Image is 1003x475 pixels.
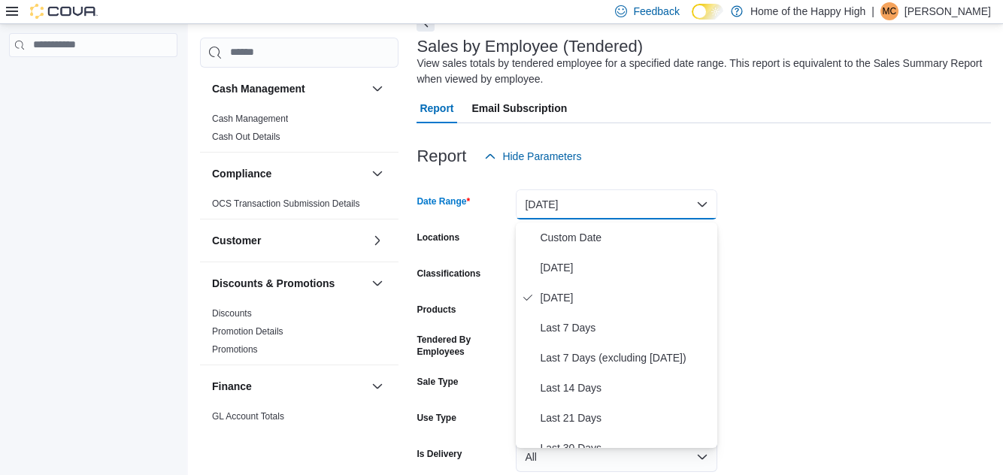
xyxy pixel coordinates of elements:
span: Promotions [212,343,258,355]
label: Locations [417,231,459,244]
button: Hide Parameters [478,141,587,171]
button: All [516,442,717,472]
span: [DATE] [540,289,711,307]
span: Last 30 Days [540,439,711,457]
img: Cova [30,4,98,19]
span: Cash Out Details [212,131,280,143]
input: Dark Mode [692,4,723,20]
div: Discounts & Promotions [200,304,398,365]
nav: Complex example [9,60,177,96]
span: MC [883,2,897,20]
span: Cash Management [212,113,288,125]
label: Tendered By Employees [417,334,510,358]
button: Customer [212,233,365,248]
span: Email Subscription [472,93,568,123]
a: GL Account Totals [212,411,284,422]
button: Finance [212,379,365,394]
div: Cash Management [200,110,398,152]
a: Promotion Details [212,326,283,337]
button: [DATE] [516,189,717,219]
span: Last 21 Days [540,409,711,427]
span: GL Account Totals [212,410,284,422]
h3: Customer [212,233,261,248]
p: [PERSON_NAME] [905,2,991,20]
a: OCS Transaction Submission Details [212,198,360,209]
p: | [871,2,874,20]
label: Products [417,304,456,316]
label: Use Type [417,412,456,424]
button: Compliance [368,165,386,183]
span: OCS Transaction Submission Details [212,198,360,210]
span: Last 7 Days [540,319,711,337]
div: View sales totals by tendered employee for a specified date range. This report is equivalent to t... [417,56,983,87]
p: Home of the Happy High [750,2,865,20]
a: Promotions [212,344,258,355]
button: Cash Management [212,81,365,96]
span: Last 14 Days [540,379,711,397]
div: Matthew Cracknell [880,2,898,20]
button: Discounts & Promotions [212,276,365,291]
span: Promotion Details [212,325,283,337]
label: Is Delivery [417,448,462,460]
a: Discounts [212,308,252,319]
button: Cash Management [368,80,386,98]
h3: Finance [212,379,252,394]
button: Customer [368,231,386,250]
button: Discounts & Promotions [368,274,386,292]
div: Compliance [200,195,398,219]
label: Date Range [417,195,470,207]
span: [DATE] [540,259,711,277]
button: Finance [368,377,386,395]
h3: Discounts & Promotions [212,276,335,291]
span: Report [420,93,453,123]
h3: Sales by Employee (Tendered) [417,38,643,56]
span: Custom Date [540,228,711,247]
label: Classifications [417,268,480,280]
h3: Report [417,147,466,165]
h3: Cash Management [212,81,305,96]
div: Finance [200,407,398,449]
span: Feedback [633,4,679,19]
span: Hide Parameters [502,149,581,164]
h3: Compliance [212,166,271,181]
label: Sale Type [417,376,458,388]
a: Cash Out Details [212,132,280,142]
a: Cash Management [212,113,288,124]
div: Select listbox [516,222,717,448]
span: Last 7 Days (excluding [DATE]) [540,349,711,367]
span: Discounts [212,307,252,319]
button: Compliance [212,166,365,181]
